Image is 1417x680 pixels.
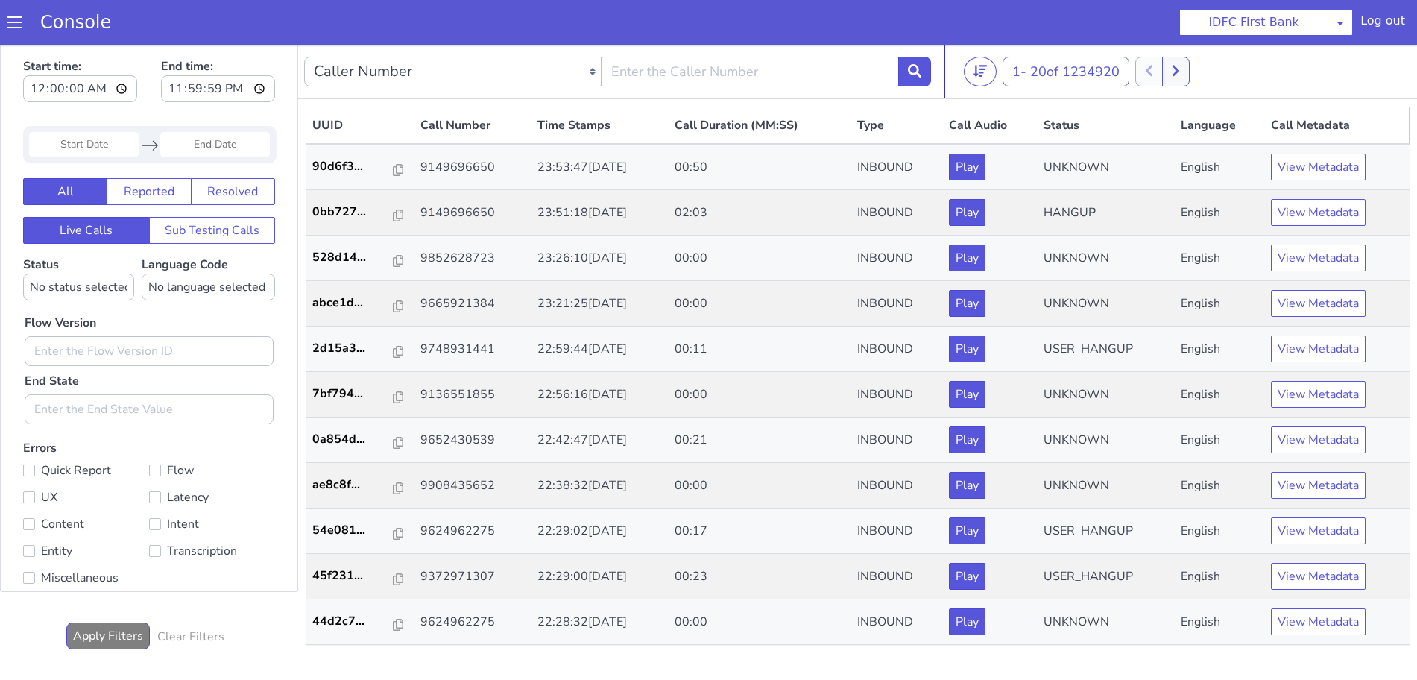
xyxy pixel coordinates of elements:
td: 9652430539 [414,373,531,418]
th: Call Number [414,63,531,100]
td: English [1175,509,1266,555]
th: Type [851,63,943,100]
button: Play [949,291,985,318]
label: Status [23,212,134,256]
td: 22:59:44[DATE] [531,282,669,327]
a: ae8c8f... [312,431,409,449]
td: English [1175,373,1266,418]
button: Sub Testing Calls [149,172,276,199]
button: View Metadata [1271,200,1366,227]
p: 44d2c7... [312,567,394,585]
td: 9149696650 [414,99,531,145]
td: 9136551855 [414,327,531,373]
th: Status [1038,63,1175,100]
td: 23:53:47[DATE] [531,99,669,145]
label: Errors [23,395,275,547]
button: All [23,133,107,160]
a: 2d15a3... [312,295,409,312]
th: Time Stamps [531,63,669,100]
label: Flow Version [25,269,96,287]
td: 02:03 [669,145,852,191]
td: 22:42:47[DATE] [531,373,669,418]
p: 0a854d... [312,385,394,403]
a: 528d14... [312,204,409,221]
button: View Metadata [1271,154,1366,181]
button: View Metadata [1271,518,1366,545]
td: 22:38:32[DATE] [531,418,669,464]
td: English [1175,418,1266,464]
td: 9624962275 [414,555,531,600]
td: INBOUND [851,236,943,282]
p: ae8c8f... [312,431,394,449]
button: Play [949,473,985,500]
button: View Metadata [1271,109,1366,136]
td: INBOUND [851,191,943,236]
label: Flow [149,415,275,436]
td: UNKNOWN [1038,236,1175,282]
td: INBOUND [851,464,943,509]
button: View Metadata [1271,473,1366,500]
p: 90d6f3... [312,113,394,130]
td: 00:00 [669,327,852,373]
th: Call Duration (MM:SS) [669,63,852,100]
td: UNKNOWN [1038,600,1175,646]
span: 20 of 1234920 [1030,18,1120,36]
input: Start Date [29,87,139,113]
a: 45f231... [312,522,409,540]
button: Play [949,564,985,591]
button: View Metadata [1271,427,1366,454]
button: Play [949,518,985,545]
button: View Metadata [1271,382,1366,409]
label: Language Code [142,212,275,256]
td: English [1175,145,1266,191]
button: Play [949,336,985,363]
td: INBOUND [851,282,943,327]
div: Log out [1360,12,1405,36]
td: UNKNOWN [1038,555,1175,600]
td: English [1175,600,1266,646]
td: 9149696650 [414,145,531,191]
label: End time: [161,8,275,62]
td: 9372971307 [414,509,531,555]
a: Console [22,12,129,33]
th: Language [1175,63,1266,100]
input: Start time: [23,31,137,57]
td: 9624962275 [414,464,531,509]
button: Resolved [191,133,275,160]
td: 9624962275 [414,600,531,646]
p: 0bb727... [312,158,394,176]
td: HANGUP [1038,145,1175,191]
td: English [1175,327,1266,373]
input: Enter the End State Value [25,350,274,380]
label: Quick Report [23,415,149,436]
th: UUID [306,63,415,100]
td: 00:17 [669,464,852,509]
p: 45f231... [312,522,394,540]
td: English [1175,236,1266,282]
input: End time: [161,31,275,57]
td: 22:29:02[DATE] [531,464,669,509]
td: 00:00 [669,555,852,600]
td: 00:00 [669,600,852,646]
h6: Clear Filters [157,585,224,599]
td: INBOUND [851,145,943,191]
button: Play [949,245,985,272]
td: 9908435652 [414,418,531,464]
button: IDFC First Bank [1179,9,1328,36]
label: Entity [23,496,149,517]
td: 00:00 [669,191,852,236]
p: 54e081... [312,476,394,494]
label: Content [23,469,149,490]
td: 22:56:16[DATE] [531,327,669,373]
td: 00:50 [669,99,852,145]
td: 9852628723 [414,191,531,236]
td: English [1175,282,1266,327]
td: English [1175,191,1266,236]
a: 90d6f3... [312,113,409,130]
td: INBOUND [851,373,943,418]
td: 9748931441 [414,282,531,327]
p: abce1d... [312,249,394,267]
a: 0bb727... [312,158,409,176]
td: UNKNOWN [1038,191,1175,236]
button: View Metadata [1271,564,1366,591]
